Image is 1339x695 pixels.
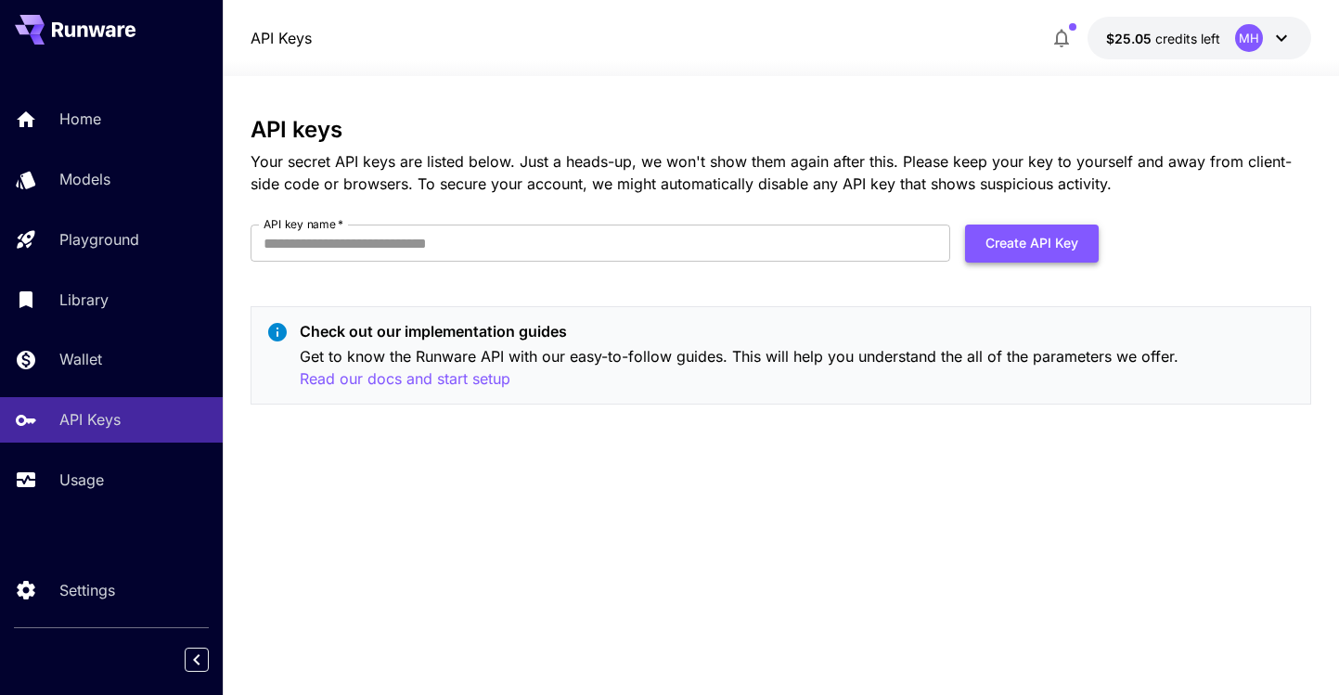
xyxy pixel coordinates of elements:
[1106,31,1155,46] span: $25.05
[59,228,139,251] p: Playground
[300,345,1295,391] p: Get to know the Runware API with our easy-to-follow guides. This will help you understand the all...
[264,216,343,232] label: API key name
[59,289,109,311] p: Library
[300,320,1295,342] p: Check out our implementation guides
[59,348,102,370] p: Wallet
[59,408,121,431] p: API Keys
[185,648,209,672] button: Collapse sidebar
[59,168,110,190] p: Models
[59,108,101,130] p: Home
[251,117,1311,143] h3: API keys
[300,367,510,391] button: Read our docs and start setup
[251,27,312,49] nav: breadcrumb
[251,150,1311,195] p: Your secret API keys are listed below. Just a heads-up, we won't show them again after this. Plea...
[1155,31,1220,46] span: credits left
[251,27,312,49] a: API Keys
[59,469,104,491] p: Usage
[1235,24,1263,52] div: MH
[1106,29,1220,48] div: $25.05
[59,579,115,601] p: Settings
[199,643,223,676] div: Collapse sidebar
[1088,17,1311,59] button: $25.05MH
[965,225,1099,263] button: Create API Key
